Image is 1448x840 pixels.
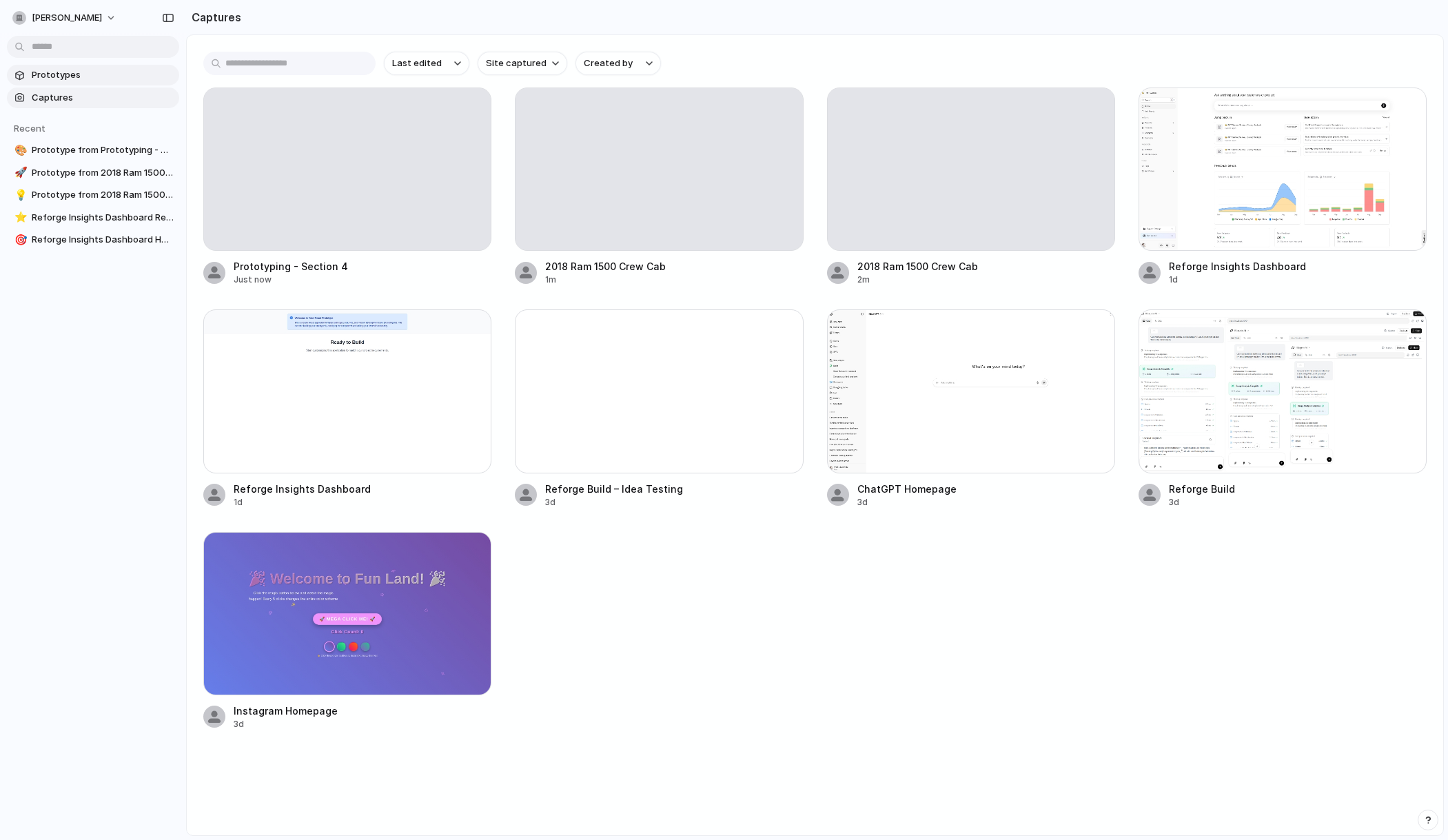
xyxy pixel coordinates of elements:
span: Created by [584,57,633,70]
a: ⭐Reforge Insights Dashboard Redesign [7,207,179,228]
span: Last edited [392,57,442,70]
div: 🎨 [14,143,24,158]
div: Reforge Build [1169,482,1235,496]
a: 🎨Prototype from Prototyping - Section 4 [7,140,179,161]
div: 2018 Ram 1500 Crew Cab [545,259,666,274]
div: Instagram Homepage [234,704,338,718]
span: Prototypes [32,68,174,82]
div: 1d [234,496,371,509]
a: 💡Prototype from 2018 Ram 1500 Crew Cab [7,185,179,205]
span: Recent [14,123,45,134]
span: Captures [32,91,174,105]
div: 1d [1169,274,1306,286]
span: Reforge Insights Dashboard Redesign [32,211,174,225]
a: Prototypes [7,65,179,85]
button: 💡 [12,188,26,202]
span: [PERSON_NAME] [32,11,102,25]
a: Captures [7,88,179,108]
div: Reforge Insights Dashboard [1169,259,1306,274]
span: Prototype from 2018 Ram 1500 Crew Cab [32,188,174,202]
button: ⭐ [12,211,26,225]
button: 🚀 [12,166,26,180]
a: 🎯Reforge Insights Dashboard Header Clarification [7,229,179,250]
div: Prototyping - Section 4 [234,259,348,274]
div: 3d [545,496,683,509]
button: [PERSON_NAME] [7,7,123,29]
div: 3d [234,718,338,730]
a: 🚀Prototype from 2018 Ram 1500 Crew Cab [7,163,179,183]
span: Site captured [486,57,547,70]
div: 1m [545,274,666,286]
div: 💡 [14,187,24,203]
div: 🎯 [14,232,24,248]
button: Last edited [384,52,469,75]
div: ChatGPT Homepage [857,482,957,496]
h2: Captures [186,9,241,25]
button: 🎯 [12,233,26,247]
button: 🎨 [12,143,26,157]
div: Reforge Build – Idea Testing [545,482,683,496]
span: Reforge Insights Dashboard Header Clarification [32,233,174,247]
span: Prototype from 2018 Ram 1500 Crew Cab [32,166,174,180]
div: 2m [857,274,978,286]
div: 3d [1169,496,1235,509]
span: Prototype from Prototyping - Section 4 [32,143,174,157]
div: 🚀 [14,165,24,181]
div: Reforge Insights Dashboard [234,482,371,496]
div: ⭐ [14,209,24,225]
div: Just now [234,274,348,286]
div: 2018 Ram 1500 Crew Cab [857,259,978,274]
button: Created by [575,52,661,75]
div: 3d [857,496,957,509]
button: Site captured [478,52,567,75]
